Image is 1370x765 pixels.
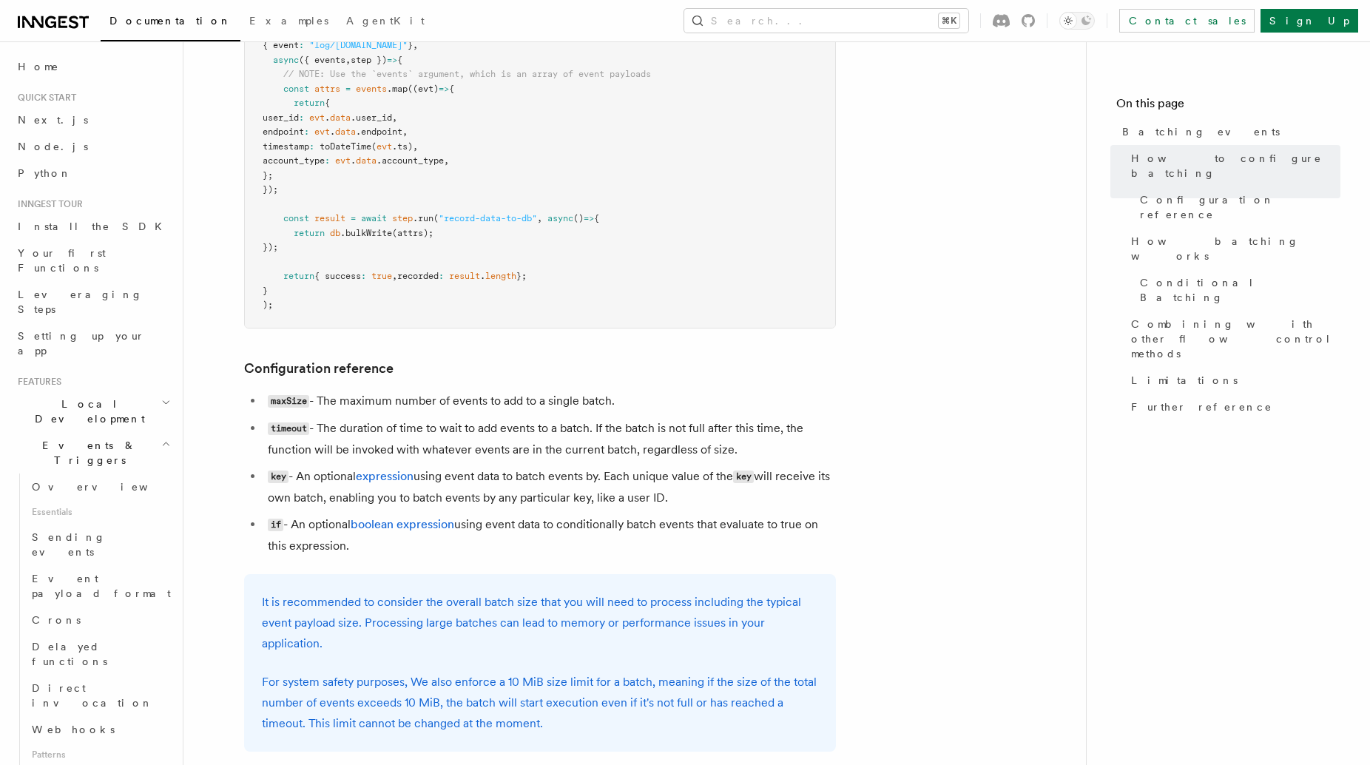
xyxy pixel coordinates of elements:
a: Node.js [12,133,174,160]
span: = [345,84,351,94]
span: .account_type [377,155,444,166]
span: db [330,228,340,238]
a: Python [12,160,174,186]
span: return [283,271,314,281]
a: AgentKit [337,4,433,40]
span: , [537,213,542,223]
li: - The duration of time to wait to add events to a batch. If the batch is not full after this time... [263,418,836,460]
span: }; [516,271,527,281]
span: Local Development [12,397,161,426]
li: - An optional using event data to batch events by. Each unique value of the will receive its own ... [263,466,836,508]
a: Install the SDK [12,213,174,240]
code: if [268,519,283,531]
span: , [392,271,397,281]
span: }; [263,170,273,181]
span: , [392,112,397,123]
a: Event payload format [26,565,174,607]
span: "log/[DOMAIN_NAME]" [309,40,408,50]
span: result [314,213,345,223]
span: . [351,155,356,166]
li: - The maximum number of events to add to a single batch. [263,391,836,412]
span: Events & Triggers [12,438,161,468]
a: Sign Up [1261,9,1358,33]
span: Your first Functions [18,247,106,274]
a: Combining with other flow control methods [1125,311,1340,367]
span: } [408,40,413,50]
span: => [387,55,397,65]
a: Webhooks [26,716,174,743]
span: timestamp [263,141,309,152]
button: Events & Triggers [12,432,174,474]
span: Crons [32,614,81,626]
span: , [444,155,449,166]
span: : [361,271,366,281]
span: Event payload format [32,573,171,599]
span: step [392,213,413,223]
p: For system safety purposes, We also enforce a 10 MiB size limit for a batch, meaning if the size ... [262,672,818,734]
span: evt [314,127,330,137]
span: { [397,55,402,65]
a: Configuration reference [244,358,394,379]
a: How batching works [1125,228,1340,269]
span: "record-data-to-db" [439,213,537,223]
span: async [273,55,299,65]
span: { event [263,40,299,50]
span: Next.js [18,114,88,126]
a: expression [356,469,414,483]
span: Essentials [26,500,174,524]
span: await [361,213,387,223]
span: .user_id [351,112,392,123]
span: } [263,286,268,296]
span: return [294,228,325,238]
span: , [413,40,418,50]
span: : [304,127,309,137]
span: Direct invocation [32,682,153,709]
li: - An optional using event data to conditionally batch events that evaluate to true on this expres... [263,514,836,556]
span: const [283,213,309,223]
a: Crons [26,607,174,633]
a: Overview [26,474,174,500]
span: .bulkWrite [340,228,392,238]
a: Leveraging Steps [12,281,174,323]
span: , [345,55,351,65]
span: ({ events [299,55,345,65]
span: Overview [32,481,184,493]
span: { [325,98,330,108]
span: user_id [263,112,299,123]
code: maxSize [268,395,309,408]
a: Delayed functions [26,633,174,675]
a: Conditional Batching [1134,269,1340,311]
span: .endpoint [356,127,402,137]
span: .map [387,84,408,94]
span: Documentation [109,15,232,27]
code: key [268,471,288,483]
span: attrs [314,84,340,94]
span: : [325,155,330,166]
span: account_type [263,155,325,166]
span: => [584,213,594,223]
a: Batching events [1116,118,1340,145]
button: Local Development [12,391,174,432]
span: toDateTime [320,141,371,152]
span: : [439,271,444,281]
span: Inngest tour [12,198,83,210]
span: Quick start [12,92,76,104]
span: Python [18,167,72,179]
span: { [449,84,454,94]
span: Setting up your app [18,330,145,357]
span: How to configure batching [1131,151,1340,181]
a: Documentation [101,4,240,41]
a: Contact sales [1119,9,1255,33]
span: }); [263,184,278,195]
span: endpoint [263,127,304,137]
span: data [356,155,377,166]
button: Toggle dark mode [1059,12,1095,30]
a: Next.js [12,107,174,133]
a: boolean expression [351,517,454,531]
span: (attrs); [392,228,433,238]
span: Conditional Batching [1140,275,1340,305]
a: Limitations [1125,367,1340,394]
a: Sending events [26,524,174,565]
span: = [351,213,356,223]
span: ((evt) [408,84,439,94]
